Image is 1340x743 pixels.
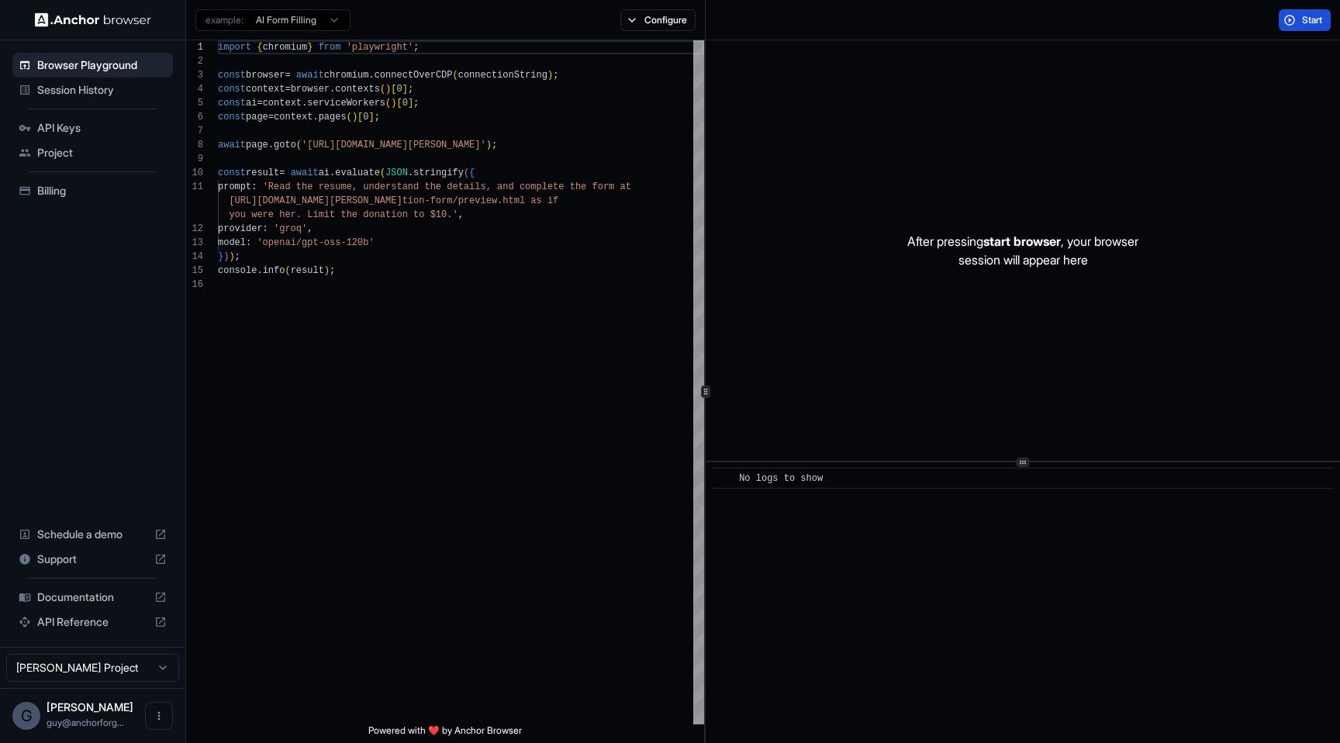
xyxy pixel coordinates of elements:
[186,250,203,264] div: 14
[218,181,251,192] span: prompt
[12,78,173,102] div: Session History
[319,168,330,178] span: ai
[413,168,464,178] span: stringify
[547,70,553,81] span: )
[37,183,167,199] span: Billing
[469,168,475,178] span: {
[218,112,246,123] span: const
[396,84,402,95] span: 0
[246,112,268,123] span: page
[37,551,148,567] span: Support
[307,223,313,234] span: ,
[335,84,380,95] span: contexts
[330,265,335,276] span: ;
[296,70,324,81] span: await
[291,168,319,178] span: await
[492,140,497,150] span: ;
[186,138,203,152] div: 8
[285,70,290,81] span: =
[408,168,413,178] span: .
[553,70,558,81] span: ;
[186,40,203,54] div: 1
[357,112,363,123] span: [
[47,717,124,728] span: guy@anchorforge.io
[218,42,251,53] span: import
[347,42,413,53] span: 'playwright'
[246,237,251,248] span: :
[218,98,246,109] span: const
[1302,14,1324,26] span: Start
[408,84,413,95] span: ;
[720,471,727,486] span: ​
[413,98,419,109] span: ;
[37,614,148,630] span: API Reference
[368,112,374,123] span: ]
[352,112,357,123] span: )
[263,265,285,276] span: info
[246,140,268,150] span: page
[319,42,341,53] span: from
[391,98,396,109] span: )
[186,54,203,68] div: 2
[246,98,257,109] span: ai
[218,251,223,262] span: }
[307,98,385,109] span: serviceWorkers
[268,140,274,150] span: .
[385,168,408,178] span: JSON
[291,84,330,95] span: browser
[257,237,374,248] span: 'openai/gpt-oss-120b'
[229,251,234,262] span: )
[402,98,408,109] span: 0
[313,112,318,123] span: .
[12,547,173,572] div: Support
[458,209,464,220] span: ,
[486,140,492,150] span: )
[257,98,262,109] span: =
[335,168,380,178] span: evaluate
[1279,9,1331,31] button: Start
[274,112,313,123] span: context
[186,82,203,96] div: 4
[319,112,347,123] span: pages
[413,42,419,53] span: ;
[186,110,203,124] div: 6
[12,178,173,203] div: Billing
[402,84,408,95] span: ]
[186,222,203,236] div: 12
[302,140,486,150] span: '[URL][DOMAIN_NAME][PERSON_NAME]'
[12,522,173,547] div: Schedule a demo
[274,223,307,234] span: 'groq'
[368,70,374,81] span: .
[907,232,1138,269] p: After pressing , your browser session will appear here
[218,265,257,276] span: console
[246,70,285,81] span: browser
[47,700,133,714] span: Guy Ben Simhon
[324,265,330,276] span: )
[37,145,167,161] span: Project
[12,610,173,634] div: API Reference
[186,278,203,292] div: 16
[218,223,263,234] span: provider
[186,180,203,194] div: 11
[274,140,296,150] span: goto
[739,473,823,484] span: No logs to show
[983,233,1061,249] span: start browser
[396,98,402,109] span: [
[12,116,173,140] div: API Keys
[263,223,268,234] span: :
[324,70,369,81] span: chromium
[12,140,173,165] div: Project
[246,168,279,178] span: result
[330,84,335,95] span: .
[302,98,307,109] span: .
[246,84,285,95] span: context
[330,168,335,178] span: .
[375,70,453,81] span: connectOverCDP
[263,42,308,53] span: chromium
[229,195,402,206] span: [URL][DOMAIN_NAME][PERSON_NAME]
[257,265,262,276] span: .
[186,124,203,138] div: 7
[368,724,522,743] span: Powered with ❤️ by Anchor Browser
[186,264,203,278] div: 15
[145,702,173,730] button: Open menu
